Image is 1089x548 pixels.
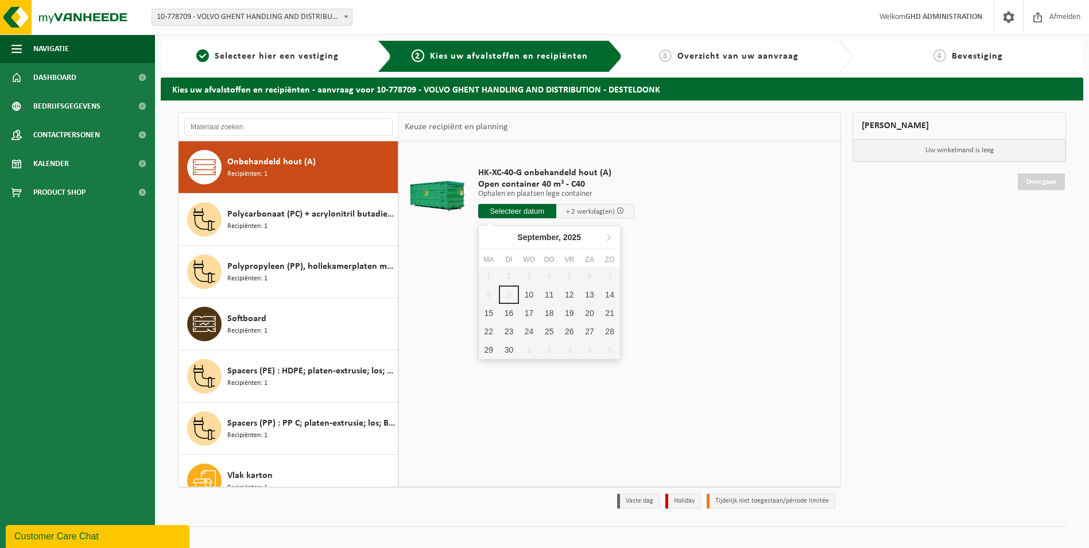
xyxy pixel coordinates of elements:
[499,254,519,265] div: di
[227,483,268,493] span: Recipiënten: 1
[227,416,395,430] span: Spacers (PP) : PP C; platen-extrusie; los; B ; bont
[539,285,559,304] div: 11
[479,254,499,265] div: ma
[499,322,519,341] div: 23
[227,430,268,441] span: Recipiënten: 1
[499,341,519,359] div: 30
[513,228,586,246] div: September,
[179,350,398,403] button: Spacers (PE) : HDPE; platen-extrusie; los; A ; bont Recipiënten: 1
[1018,173,1065,190] a: Doorgaan
[559,285,579,304] div: 12
[707,493,835,509] li: Tijdelijk niet toegestaan/période limitée
[33,92,100,121] span: Bedrijfsgegevens
[227,221,268,232] span: Recipiënten: 1
[33,34,69,63] span: Navigatie
[478,167,634,179] span: HK-XC-40-G onbehandeld hout (A)
[559,254,579,265] div: vr
[659,49,672,62] span: 3
[559,304,579,322] div: 19
[519,341,539,359] div: 1
[179,194,398,246] button: Polycarbonaat (PC) + acrylonitril butadieen styreen (ABS) onbewerkt, gekleurd Recipiënten: 1
[479,304,499,322] div: 15
[227,207,395,221] span: Polycarbonaat (PC) + acrylonitril butadieen styreen (ABS) onbewerkt, gekleurd
[559,322,579,341] div: 26
[563,233,581,241] i: 2025
[227,273,268,284] span: Recipiënten: 1
[579,304,599,322] div: 20
[478,204,556,218] input: Selecteer datum
[478,190,634,198] p: Ophalen en plaatsen lege container
[559,341,579,359] div: 3
[227,260,395,273] span: Polypropyleen (PP), hollekamerplaten met geweven PP, gekleurd
[412,49,424,62] span: 2
[478,179,634,190] span: Open container 40 m³ - C40
[161,78,1083,100] h2: Kies uw afvalstoffen en recipiënten - aanvraag voor 10-778709 - VOLVO GHENT HANDLING AND DISTRIBU...
[399,113,514,141] div: Keuze recipiënt en planning
[579,285,599,304] div: 13
[519,254,539,265] div: wo
[952,52,1003,61] span: Bevestiging
[905,13,982,21] strong: GHD ADMINISTRATION
[519,322,539,341] div: 24
[579,322,599,341] div: 27
[600,341,620,359] div: 5
[227,169,268,180] span: Recipiënten: 1
[600,254,620,265] div: zo
[430,52,588,61] span: Kies uw afvalstoffen en recipiënten
[179,455,398,507] button: Vlak karton Recipiënten: 1
[227,469,273,483] span: Vlak karton
[179,403,398,455] button: Spacers (PP) : PP C; platen-extrusie; los; B ; bont Recipiënten: 1
[539,322,559,341] div: 25
[600,285,620,304] div: 14
[579,254,599,265] div: za
[479,341,499,359] div: 29
[179,246,398,298] button: Polypropyleen (PP), hollekamerplaten met geweven PP, gekleurd Recipiënten: 1
[499,304,519,322] div: 16
[33,149,69,178] span: Kalender
[227,312,266,326] span: Softboard
[227,378,268,389] span: Recipiënten: 1
[166,49,369,63] a: 1Selecteer hier een vestiging
[853,140,1065,161] p: Uw winkelmand is leeg
[600,304,620,322] div: 21
[196,49,209,62] span: 1
[539,304,559,322] div: 18
[33,178,86,207] span: Product Shop
[519,304,539,322] div: 17
[152,9,352,25] span: 10-778709 - VOLVO GHENT HANDLING AND DISTRIBUTION - DESTELDONK
[600,322,620,341] div: 28
[6,523,192,548] iframe: chat widget
[184,118,393,136] input: Materiaal zoeken
[215,52,339,61] span: Selecteer hier een vestiging
[479,322,499,341] div: 22
[152,9,352,26] span: 10-778709 - VOLVO GHENT HANDLING AND DISTRIBUTION - DESTELDONK
[33,121,100,149] span: Contactpersonen
[677,52,799,61] span: Overzicht van uw aanvraag
[579,341,599,359] div: 4
[227,364,395,378] span: Spacers (PE) : HDPE; platen-extrusie; los; A ; bont
[539,341,559,359] div: 2
[227,155,316,169] span: Onbehandeld hout (A)
[179,141,398,194] button: Onbehandeld hout (A) Recipiënten: 1
[617,493,660,509] li: Vaste dag
[665,493,701,509] li: Holiday
[539,254,559,265] div: do
[852,112,1066,140] div: [PERSON_NAME]
[519,285,539,304] div: 10
[179,298,398,350] button: Softboard Recipiënten: 1
[933,49,946,62] span: 4
[227,326,268,337] span: Recipiënten: 1
[566,208,615,215] span: + 2 werkdag(en)
[33,63,76,92] span: Dashboard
